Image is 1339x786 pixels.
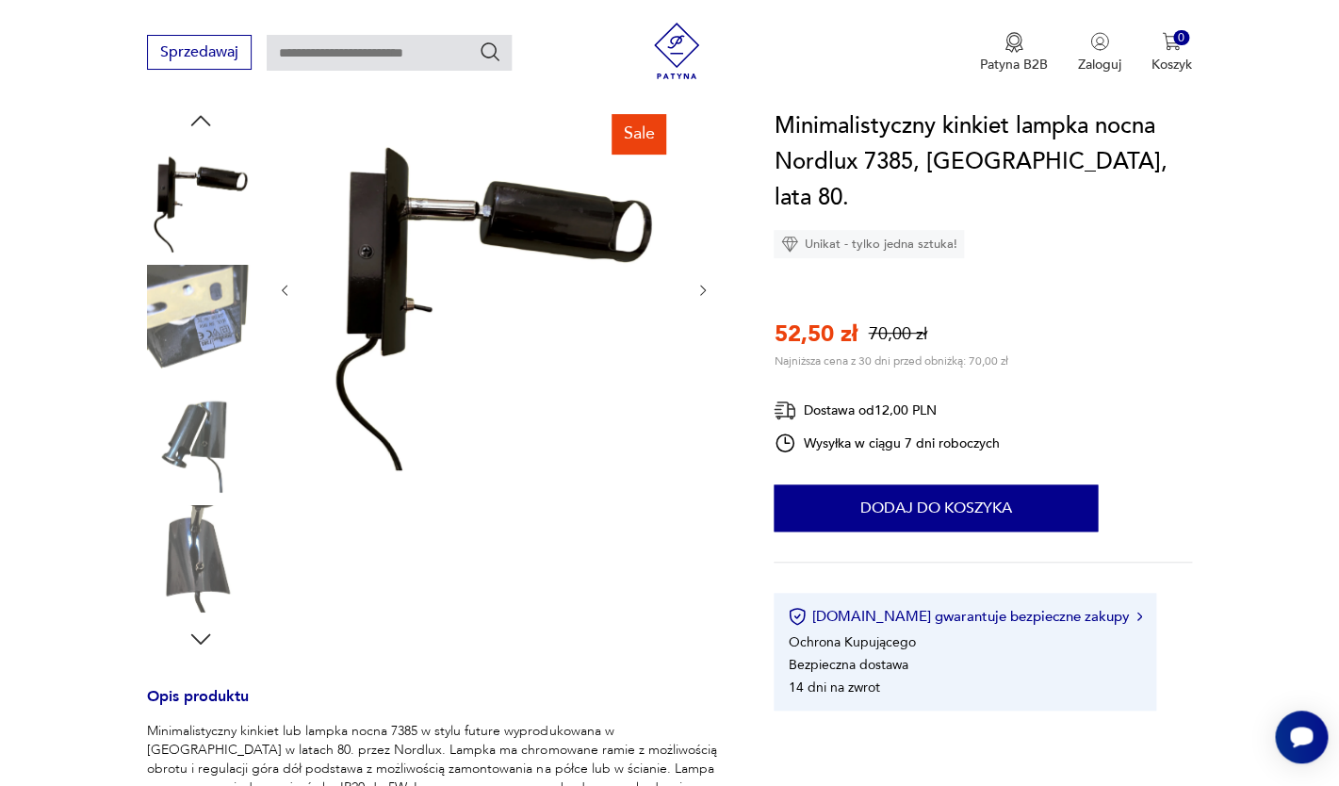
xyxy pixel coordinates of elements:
[788,656,907,674] li: Bezpieczna dostawa
[980,32,1048,74] a: Ikona medaluPatyna B2B
[774,353,1007,368] p: Najniższa cena z 30 dni przed obniżką: 70,00 zł
[980,32,1048,74] button: Patyna B2B
[1275,711,1328,763] iframe: Smartsupp widget button
[1078,32,1121,74] button: Zaloguj
[1151,56,1192,74] p: Koszyk
[980,56,1048,74] p: Patyna B2B
[774,399,796,422] img: Ikona dostawy
[147,35,252,70] button: Sprzedawaj
[1078,56,1121,74] p: Zaloguj
[781,236,798,253] img: Ikona diamentu
[147,47,252,60] a: Sprzedawaj
[1090,32,1109,51] img: Ikonka użytkownika
[1173,30,1189,46] div: 0
[788,679,879,696] li: 14 dni na zwrot
[774,484,1098,532] button: Dodaj do koszyka
[479,41,501,63] button: Szukaj
[1151,32,1192,74] button: 0Koszyk
[788,607,1141,626] button: [DOMAIN_NAME] gwarantuje bezpieczne zakupy
[1136,612,1142,621] img: Ikona strzałki w prawo
[312,106,676,470] img: Zdjęcie produktu Minimalistyczny kinkiet lampka nocna Nordlux 7385, Niemcy, lata 80.
[1162,32,1181,51] img: Ikona koszyka
[1004,32,1023,53] img: Ikona medalu
[147,691,728,722] h3: Opis produktu
[774,230,964,258] div: Unikat - tylko jedna sztuka!
[774,108,1191,216] h1: Minimalistyczny kinkiet lampka nocna Nordlux 7385, [GEOGRAPHIC_DATA], lata 80.
[774,399,1000,422] div: Dostawa od 12,00 PLN
[788,633,915,651] li: Ochrona Kupującego
[147,505,254,613] img: Zdjęcie produktu Minimalistyczny kinkiet lampka nocna Nordlux 7385, Niemcy, lata 80.
[774,319,857,350] p: 52,50 zł
[868,322,926,346] p: 70,00 zł
[774,432,1000,454] div: Wysyłka w ciągu 7 dni roboczych
[147,265,254,372] img: Zdjęcie produktu Minimalistyczny kinkiet lampka nocna Nordlux 7385, Niemcy, lata 80.
[788,607,807,626] img: Ikona certyfikatu
[612,114,665,154] div: Sale
[147,144,254,252] img: Zdjęcie produktu Minimalistyczny kinkiet lampka nocna Nordlux 7385, Niemcy, lata 80.
[648,23,705,79] img: Patyna - sklep z meblami i dekoracjami vintage
[147,385,254,492] img: Zdjęcie produktu Minimalistyczny kinkiet lampka nocna Nordlux 7385, Niemcy, lata 80.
